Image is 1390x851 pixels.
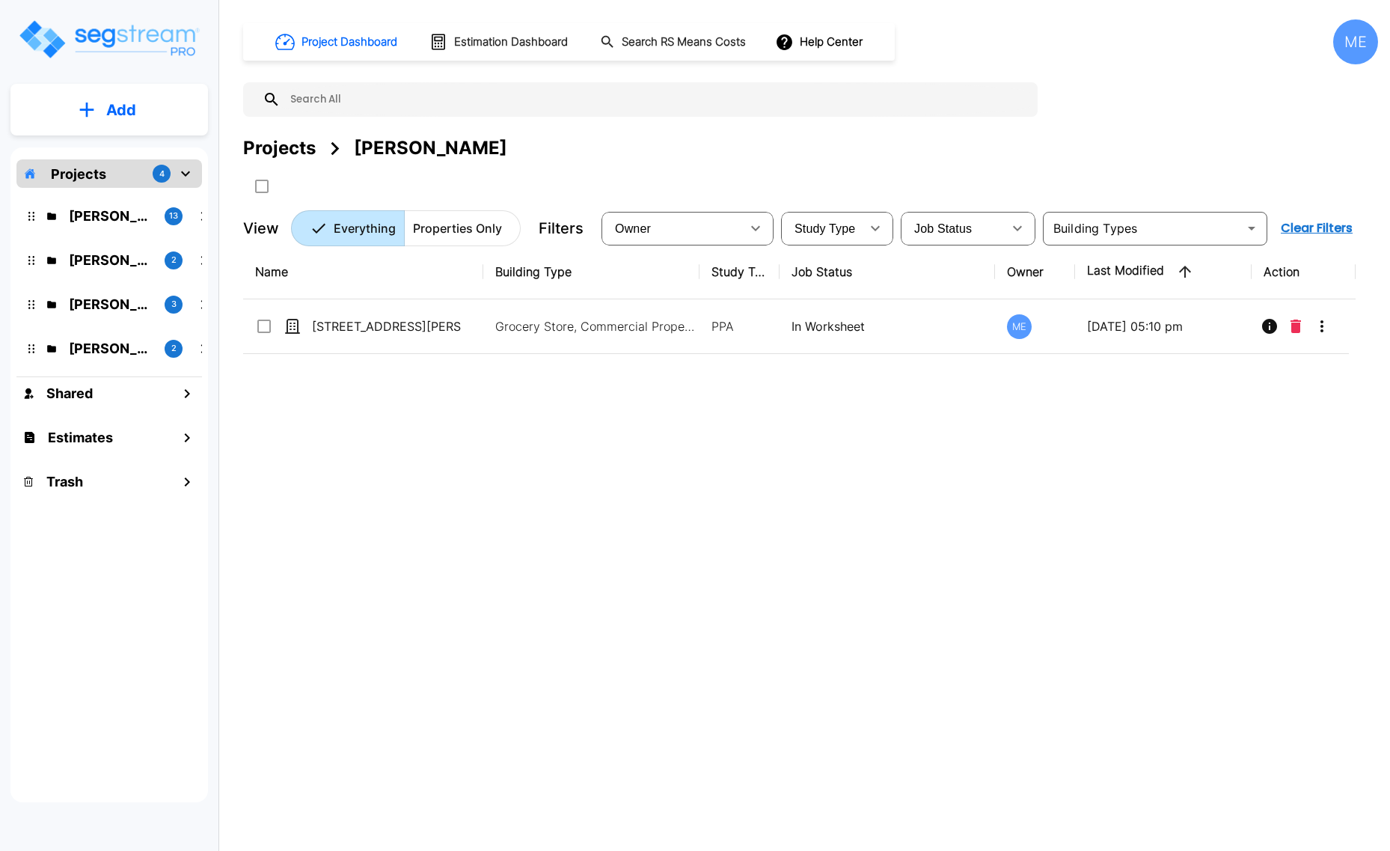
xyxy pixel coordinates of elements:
button: Info [1255,311,1285,341]
p: Projects [51,164,106,184]
h1: Shared [46,383,93,403]
p: Jon's Folder [69,294,153,314]
button: Delete [1285,311,1307,341]
input: Search All [281,82,1030,117]
h1: Search RS Means Costs [622,34,746,51]
p: PPA [711,317,768,335]
div: Select [904,207,1002,249]
button: Project Dashboard [269,25,405,58]
p: [DATE] 05:10 pm [1087,317,1239,335]
span: Study Type [794,222,855,235]
img: Logo [17,18,200,61]
div: ME [1007,314,1032,339]
p: Grocery Store, Commercial Property Site [495,317,697,335]
span: Owner [615,222,651,235]
th: Owner [995,245,1075,299]
div: [PERSON_NAME] [354,135,507,162]
p: [STREET_ADDRESS][PERSON_NAME] [312,317,462,335]
h1: Estimation Dashboard [454,34,568,51]
p: Everything [334,219,396,237]
p: Add [106,99,136,121]
div: Select [604,207,741,249]
button: More-Options [1307,311,1337,341]
p: 3 [171,298,177,311]
p: Properties Only [413,219,502,237]
th: Building Type [483,245,699,299]
p: View [243,217,279,240]
button: Add [10,88,208,132]
button: Estimation Dashboard [423,26,576,58]
div: Select [784,207,860,249]
p: 2 [171,254,177,266]
div: Platform [291,210,521,246]
th: Last Modified [1075,245,1251,299]
input: Building Types [1047,218,1238,239]
p: 4 [159,168,165,180]
span: Job Status [914,222,972,235]
button: Open [1241,218,1262,239]
p: In Worksheet [792,317,984,335]
h1: Project Dashboard [301,34,397,51]
button: Everything [291,210,405,246]
button: Properties Only [404,210,521,246]
h1: Trash [46,472,83,492]
p: Karina's Folder [69,250,153,270]
p: 2 [171,342,177,355]
p: M.E. Folder [69,338,153,359]
th: Name [243,245,483,299]
button: SelectAll [247,171,277,201]
div: ME [1333,19,1378,64]
p: Kristina's Folder (Finalized Reports) [69,206,153,226]
h1: Estimates [48,427,113,448]
button: Search RS Means Costs [594,28,754,57]
p: Filters [539,217,584,240]
p: 13 [169,210,178,222]
div: Projects [243,135,316,162]
th: Study Type [699,245,780,299]
button: Clear Filters [1275,213,1359,243]
th: Action [1252,245,1356,299]
th: Job Status [780,245,996,299]
button: Help Center [772,28,869,56]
